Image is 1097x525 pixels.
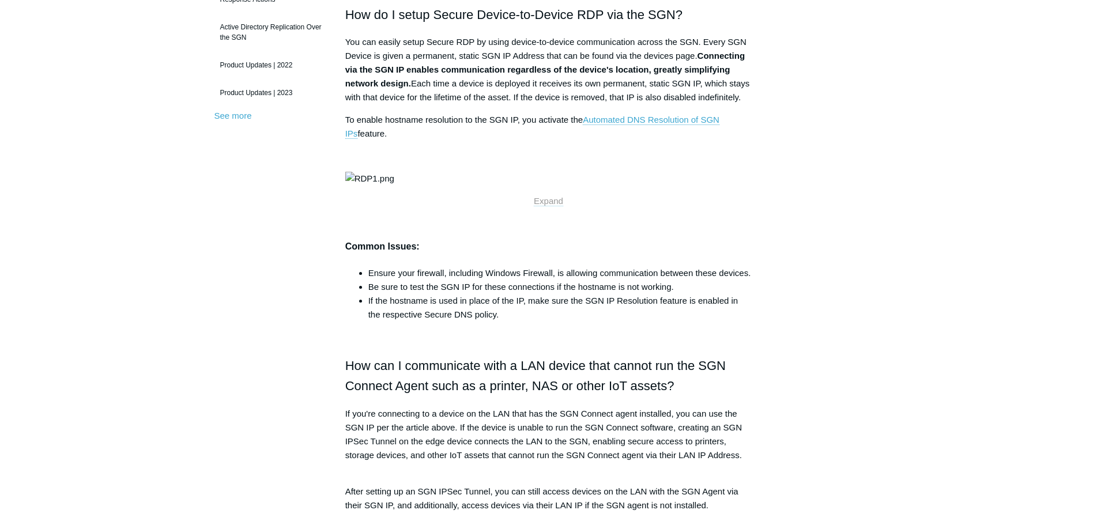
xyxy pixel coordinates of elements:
a: See more [214,111,252,120]
a: Product Updates | 2022 [214,54,328,76]
img: RDP1.png [345,172,394,186]
p: To enable hostname resolution to the SGN IP, you activate the feature. [345,113,752,141]
p: After setting up an SGN IPSec Tunnel, you can still access devices on the LAN with the SGN Agent ... [345,485,752,512]
a: Expand [534,196,563,206]
li: If the hostname is used in place of the IP, make sure the SGN IP Resolution feature is enabled in... [368,294,752,322]
h2: How can I communicate with a LAN device that cannot run the SGN Connect Agent such as a printer, ... [345,356,752,396]
p: You can easily setup Secure RDP by using device-to-device communication across the SGN. Every SGN... [345,35,752,104]
li: Be sure to test the SGN IP for these connections if the hostname is not working. [368,280,752,294]
li: Ensure your firewall, including Windows Firewall, is allowing communication between these devices. [368,266,752,280]
a: Product Updates | 2023 [214,82,328,104]
p: If you're connecting to a device on the LAN that has the SGN Connect agent installed, you can use... [345,407,752,476]
a: Active Directory Replication Over the SGN [214,16,328,48]
strong: Connecting via the SGN IP enables communication regardless of the device's location, greatly simp... [345,51,745,88]
strong: Common Issues: [345,241,420,251]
